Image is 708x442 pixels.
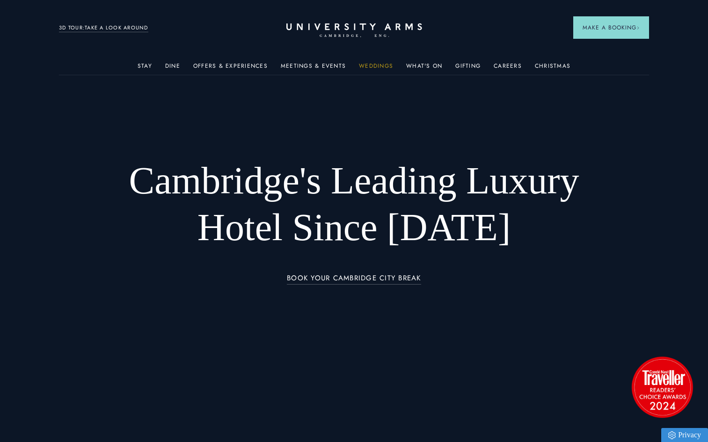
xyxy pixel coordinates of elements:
[535,63,570,75] a: Christmas
[668,431,676,439] img: Privacy
[661,428,708,442] a: Privacy
[494,63,522,75] a: Careers
[573,16,649,39] button: Make a BookingArrow icon
[636,26,640,29] img: Arrow icon
[583,23,640,32] span: Make a Booking
[138,63,152,75] a: Stay
[281,63,346,75] a: Meetings & Events
[455,63,481,75] a: Gifting
[286,23,422,38] a: Home
[165,63,180,75] a: Dine
[359,63,393,75] a: Weddings
[406,63,442,75] a: What's On
[193,63,268,75] a: Offers & Experiences
[627,352,697,422] img: image-2524eff8f0c5d55edbf694693304c4387916dea5-1501x1501-png
[287,274,421,285] a: BOOK YOUR CAMBRIDGE CITY BREAK
[59,24,148,32] a: 3D TOUR:TAKE A LOOK AROUND
[118,157,590,251] h1: Cambridge's Leading Luxury Hotel Since [DATE]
